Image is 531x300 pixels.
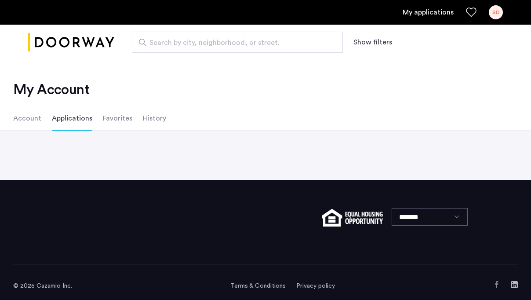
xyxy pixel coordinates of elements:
a: My application [403,7,454,18]
li: History [143,106,166,131]
span: Search by city, neighborhood, or street. [149,37,318,48]
h2: My Account [13,81,518,99]
input: Apartment Search [132,32,343,53]
a: Terms and conditions [230,282,286,290]
li: Applications [52,106,92,131]
li: Favorites [103,106,132,131]
li: Account [13,106,41,131]
iframe: chat widget [494,265,522,291]
select: Language select [392,208,468,226]
a: Cazamio logo [28,26,114,59]
button: Show or hide filters [353,37,392,48]
a: Privacy policy [296,282,335,290]
div: SD [489,5,503,19]
img: logo [28,26,114,59]
img: equal-housing.png [322,209,383,227]
a: Facebook [493,281,500,288]
span: © 2025 Cazamio Inc. [13,283,72,289]
a: Favorites [466,7,476,18]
